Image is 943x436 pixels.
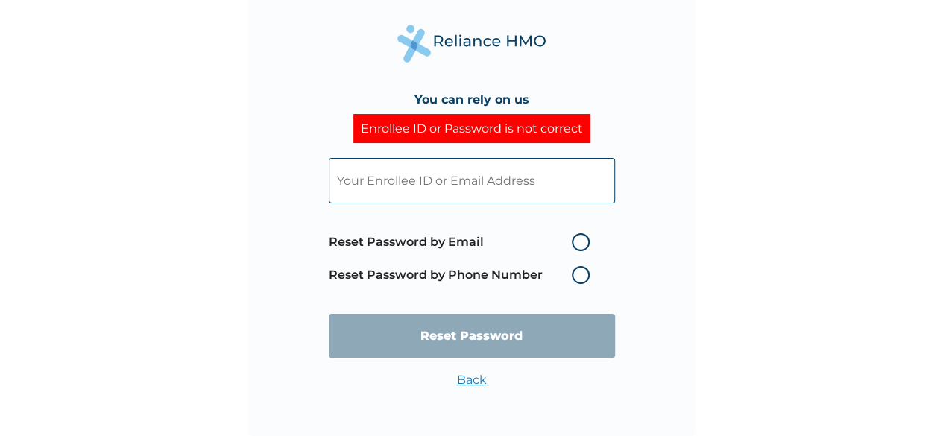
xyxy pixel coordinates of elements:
input: Your Enrollee ID or Email Address [329,158,615,203]
label: Reset Password by Email [329,233,597,251]
input: Reset Password [329,314,615,358]
h4: You can rely on us [414,92,529,107]
div: Enrollee ID or Password is not correct [353,114,590,143]
span: Password reset method [329,226,597,291]
label: Reset Password by Phone Number [329,266,597,284]
img: Reliance Health's Logo [397,25,546,63]
a: Back [457,373,487,387]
